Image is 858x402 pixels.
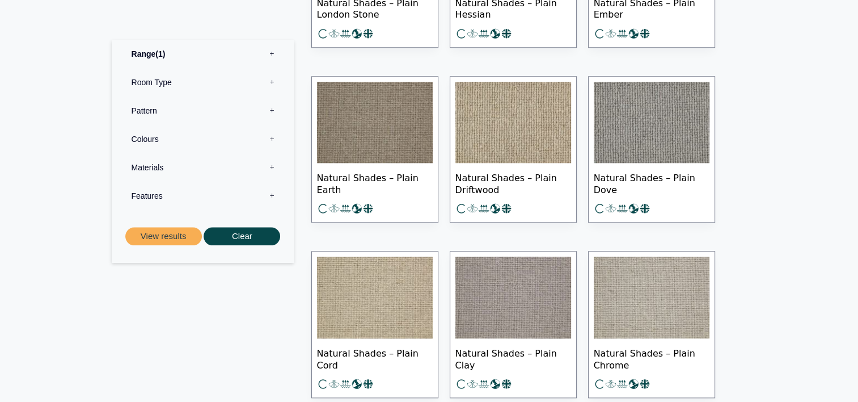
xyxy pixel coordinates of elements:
label: Room Type [120,68,286,97]
span: Natural Shades – Plain Dove [594,163,709,203]
a: Natural Shades – Plain Chrome [588,251,715,398]
a: Natural Shades – Plain Earth [311,76,438,223]
span: Natural Shades – Plain Driftwood [455,163,571,203]
label: Materials [120,153,286,182]
img: organic grey wool loop [455,257,571,338]
img: natural beige [317,257,433,338]
img: modern light grey [594,257,709,338]
span: Natural Shades – Plain Clay [455,338,571,378]
button: Clear [204,227,280,246]
a: Natural Shades – Plain Driftwood [450,76,577,223]
span: Natural Shades – Plain Cord [317,338,433,378]
label: Pattern [120,97,286,125]
button: View results [125,227,202,246]
a: Natural Shades – Plain Dove [588,76,715,223]
a: Natural Shades – Plain Cord [311,251,438,398]
img: Rustic mid Brown [317,82,433,164]
span: 1 [155,49,165,58]
span: Natural Shades – Plain Chrome [594,338,709,378]
img: plain driftwood soft beige [455,82,571,164]
span: Natural Shades – Plain Earth [317,163,433,203]
label: Features [120,182,286,210]
label: Colours [120,125,286,153]
a: Natural Shades – Plain Clay [450,251,577,398]
label: Range [120,40,286,68]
